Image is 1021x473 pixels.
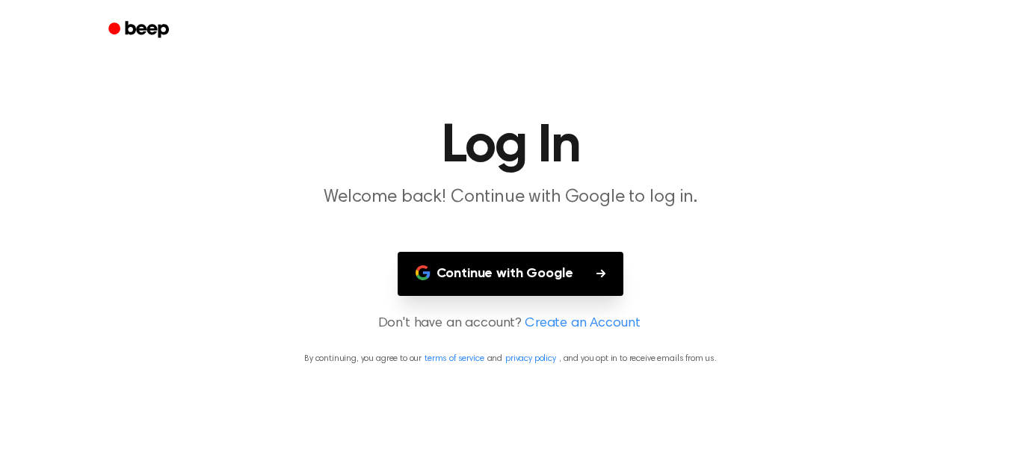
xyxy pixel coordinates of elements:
a: Create an Account [525,314,640,334]
p: Don't have an account? [18,314,1003,334]
h1: Log In [128,120,893,173]
a: terms of service [425,354,484,363]
a: privacy policy [505,354,556,363]
p: Welcome back! Continue with Google to log in. [223,185,798,210]
a: Beep [98,16,182,45]
p: By continuing, you agree to our and , and you opt in to receive emails from us. [18,352,1003,365]
button: Continue with Google [398,252,624,296]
